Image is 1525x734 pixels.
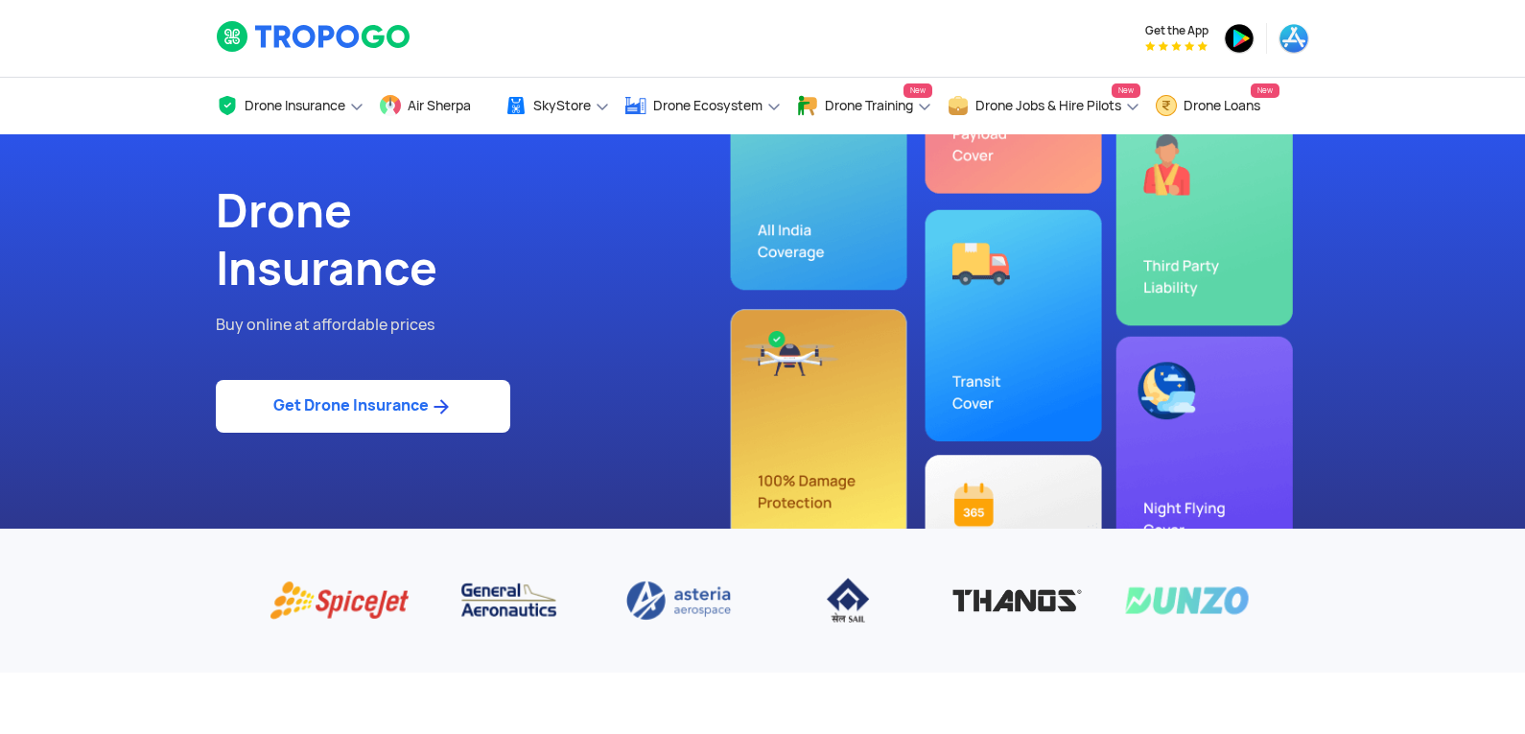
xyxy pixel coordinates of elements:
[778,577,919,625] img: IISCO Steel Plant
[947,78,1140,134] a: Drone Jobs & Hire PilotsNew
[653,98,762,113] span: Drone Ecosystem
[947,577,1088,625] img: Thanos Technologies
[1184,98,1260,113] span: Drone Loans
[216,380,510,433] a: Get Drone Insurance
[245,98,345,113] span: Drone Insurance
[1251,83,1279,98] span: New
[1112,83,1140,98] span: New
[216,20,412,53] img: logoHeader.svg
[438,577,579,625] img: General Aeronautics
[216,313,748,338] p: Buy online at affordable prices
[533,98,591,113] span: SkyStore
[429,395,453,418] img: ic_arrow_forward_blue.svg
[1116,577,1257,625] img: Dunzo
[216,182,748,297] h1: Drone Insurance
[1155,78,1279,134] a: Drone LoansNew
[796,78,932,134] a: Drone TrainingNew
[1224,23,1255,54] img: ic_playstore.png
[903,83,932,98] span: New
[270,577,411,625] img: Spice Jet
[1145,41,1208,51] img: App Raking
[216,78,364,134] a: Drone Insurance
[608,577,749,625] img: Asteria aerospace
[825,98,913,113] span: Drone Training
[504,78,610,134] a: SkyStore
[624,78,782,134] a: Drone Ecosystem
[408,98,471,113] span: Air Sherpa
[379,78,490,134] a: Air Sherpa
[1279,23,1309,54] img: ic_appstore.png
[1145,23,1208,38] span: Get the App
[975,98,1121,113] span: Drone Jobs & Hire Pilots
